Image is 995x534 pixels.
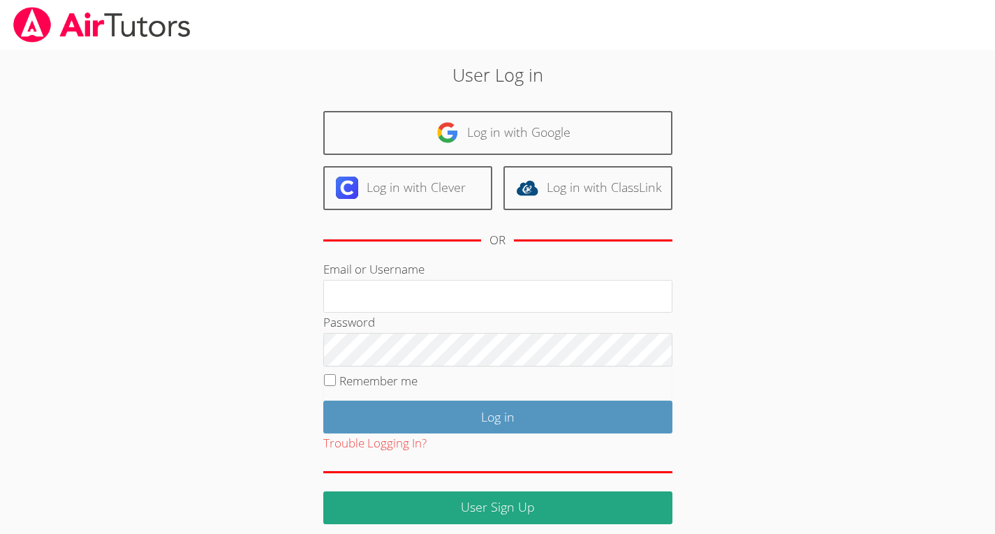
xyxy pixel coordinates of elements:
[516,177,538,199] img: classlink-logo-d6bb404cc1216ec64c9a2012d9dc4662098be43eaf13dc465df04b49fa7ab582.svg
[489,230,506,251] div: OR
[336,177,358,199] img: clever-logo-6eab21bc6e7a338710f1a6ff85c0baf02591cd810cc4098c63d3a4b26e2feb20.svg
[12,7,192,43] img: airtutors_banner-c4298cdbf04f3fff15de1276eac7730deb9818008684d7c2e4769d2f7ddbe033.png
[323,314,375,330] label: Password
[503,166,672,210] a: Log in with ClassLink
[323,111,672,155] a: Log in with Google
[323,401,672,433] input: Log in
[323,261,425,277] label: Email or Username
[323,166,492,210] a: Log in with Clever
[323,491,672,524] a: User Sign Up
[323,433,427,454] button: Trouble Logging In?
[339,373,418,389] label: Remember me
[436,121,459,144] img: google-logo-50288ca7cdecda66e5e0955fdab243c47b7ad437acaf1139b6f446037453330a.svg
[229,61,767,88] h2: User Log in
